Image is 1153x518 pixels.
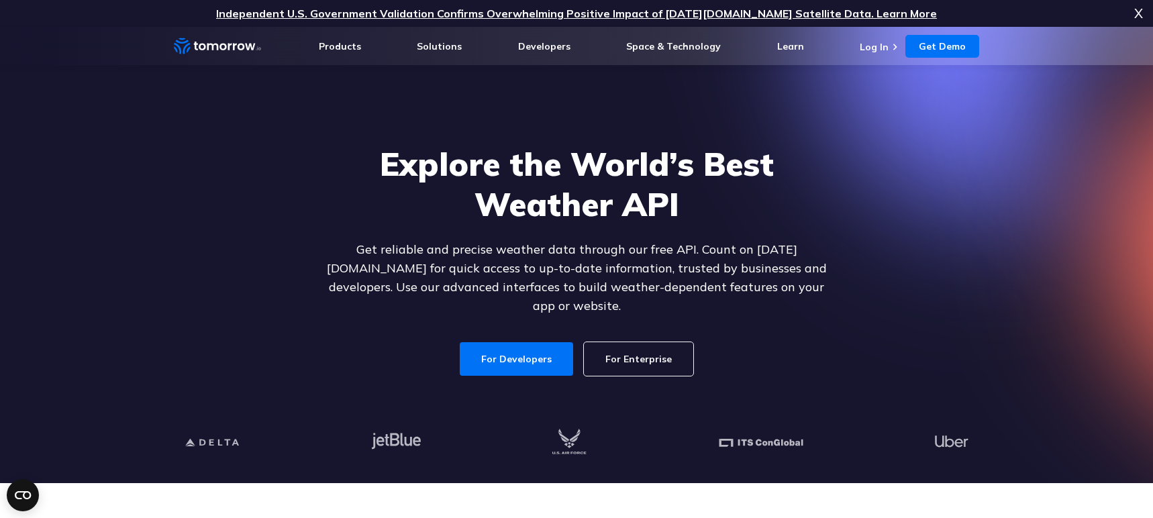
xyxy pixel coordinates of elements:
[7,479,39,511] button: Open CMP widget
[777,40,804,52] a: Learn
[174,36,261,56] a: Home link
[317,144,836,224] h1: Explore the World’s Best Weather API
[319,40,361,52] a: Products
[460,342,573,376] a: For Developers
[860,41,889,53] a: Log In
[317,240,836,315] p: Get reliable and precise weather data through our free API. Count on [DATE][DOMAIN_NAME] for quic...
[626,40,721,52] a: Space & Technology
[417,40,462,52] a: Solutions
[518,40,570,52] a: Developers
[216,7,937,20] a: Independent U.S. Government Validation Confirms Overwhelming Positive Impact of [DATE][DOMAIN_NAM...
[584,342,693,376] a: For Enterprise
[905,35,979,58] a: Get Demo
